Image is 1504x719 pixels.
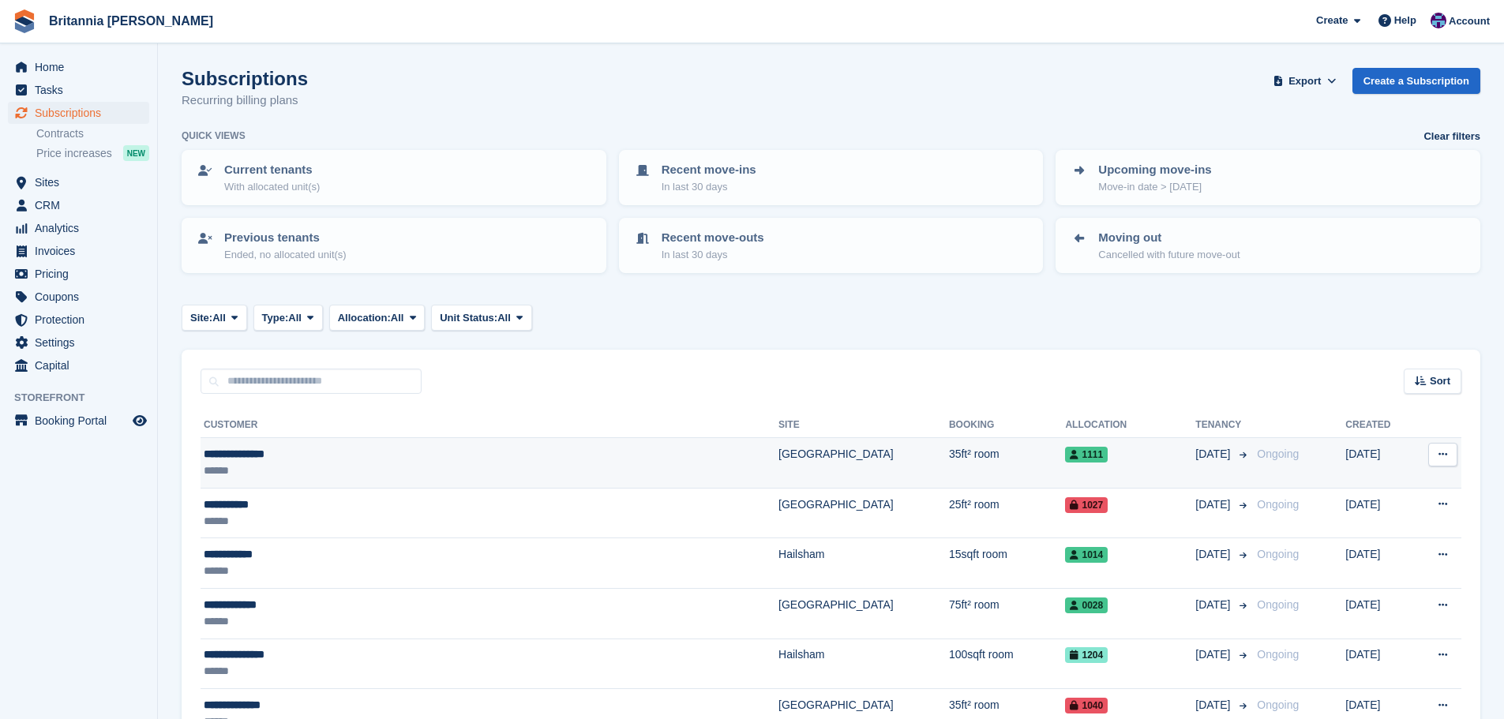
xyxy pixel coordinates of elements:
th: Created [1345,413,1412,438]
span: [DATE] [1195,646,1233,663]
p: Recurring billing plans [182,92,308,110]
span: Price increases [36,146,112,161]
span: Unit Status: [440,310,497,326]
a: Price increases NEW [36,144,149,162]
span: Protection [35,309,129,331]
span: Capital [35,354,129,376]
span: Analytics [35,217,129,239]
th: Customer [201,413,778,438]
a: menu [8,240,149,262]
a: menu [8,102,149,124]
div: NEW [123,145,149,161]
span: Booking Portal [35,410,129,432]
span: Settings [35,331,129,354]
h6: Quick views [182,129,246,143]
span: Tasks [35,79,129,101]
a: Recent move-outs In last 30 days [621,219,1042,271]
span: Site: [190,310,212,326]
p: Recent move-outs [662,229,764,247]
td: 100sqft room [949,638,1066,689]
span: Ongoing [1257,448,1299,460]
span: Pricing [35,263,129,285]
td: [DATE] [1345,438,1412,489]
span: [DATE] [1195,446,1233,462]
span: Help [1394,13,1416,28]
td: [DATE] [1345,538,1412,589]
th: Allocation [1065,413,1195,438]
a: menu [8,56,149,78]
p: In last 30 days [662,247,764,263]
a: Contracts [36,126,149,141]
span: [DATE] [1195,496,1233,513]
img: stora-icon-8386f47178a22dfd0bd8f6a31ec36ba5ce8667c1dd55bd0f319d3a0aa187defe.svg [13,9,36,33]
a: Previous tenants Ended, no allocated unit(s) [183,219,605,271]
td: [GEOGRAPHIC_DATA] [778,588,949,638]
p: Current tenants [224,161,320,179]
a: Clear filters [1423,129,1480,144]
td: 15sqft room [949,538,1066,589]
span: Sort [1430,373,1450,389]
span: Ongoing [1257,648,1299,661]
span: 0028 [1065,597,1108,613]
span: [DATE] [1195,546,1233,563]
td: [GEOGRAPHIC_DATA] [778,488,949,538]
span: Coupons [35,286,129,308]
a: menu [8,263,149,285]
th: Site [778,413,949,438]
td: [GEOGRAPHIC_DATA] [778,438,949,489]
a: menu [8,194,149,216]
p: Move-in date > [DATE] [1098,179,1211,195]
p: Upcoming move-ins [1098,161,1211,179]
a: menu [8,217,149,239]
span: Ongoing [1257,548,1299,560]
span: 1111 [1065,447,1108,462]
img: Becca Clark [1431,13,1446,28]
span: Create [1316,13,1348,28]
td: [DATE] [1345,638,1412,689]
td: 35ft² room [949,438,1066,489]
a: Current tenants With allocated unit(s) [183,152,605,204]
a: Create a Subscription [1352,68,1480,94]
span: Export [1288,73,1321,89]
a: menu [8,410,149,432]
th: Tenancy [1195,413,1251,438]
span: Home [35,56,129,78]
button: Site: All [182,305,247,331]
span: CRM [35,194,129,216]
span: [DATE] [1195,697,1233,713]
h1: Subscriptions [182,68,308,89]
td: [DATE] [1345,488,1412,538]
a: Recent move-ins In last 30 days [621,152,1042,204]
span: Invoices [35,240,129,262]
span: Allocation: [338,310,391,326]
p: Cancelled with future move-out [1098,247,1240,263]
button: Export [1270,68,1340,94]
th: Booking [949,413,1066,438]
span: 1204 [1065,647,1108,663]
span: All [288,310,302,326]
a: Moving out Cancelled with future move-out [1057,219,1479,271]
button: Type: All [253,305,323,331]
a: menu [8,354,149,376]
span: Sites [35,171,129,193]
span: Type: [262,310,289,326]
a: Upcoming move-ins Move-in date > [DATE] [1057,152,1479,204]
span: [DATE] [1195,597,1233,613]
a: menu [8,171,149,193]
span: Ongoing [1257,698,1299,711]
span: All [391,310,404,326]
td: 75ft² room [949,588,1066,638]
span: Account [1449,13,1490,29]
p: Moving out [1098,229,1240,247]
p: In last 30 days [662,179,756,195]
p: Ended, no allocated unit(s) [224,247,347,263]
p: Previous tenants [224,229,347,247]
span: 1027 [1065,497,1108,513]
td: Hailsham [778,638,949,689]
a: Preview store [130,411,149,430]
p: With allocated unit(s) [224,179,320,195]
span: All [497,310,511,326]
a: menu [8,331,149,354]
button: Allocation: All [329,305,426,331]
p: Recent move-ins [662,161,756,179]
